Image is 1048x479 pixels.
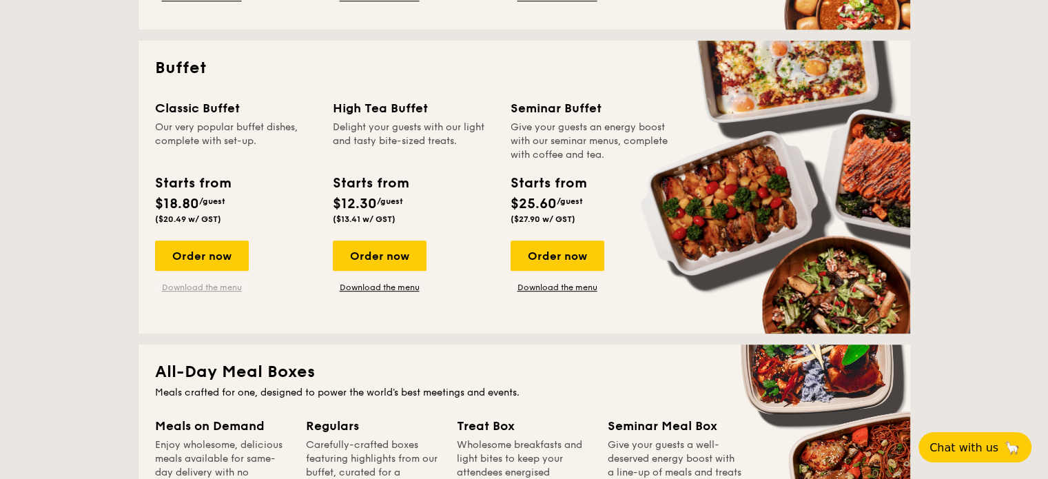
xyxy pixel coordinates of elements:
h2: Buffet [155,57,894,79]
div: Seminar Meal Box [608,416,742,436]
div: Classic Buffet [155,99,316,118]
span: $25.60 [511,196,557,212]
div: Order now [333,241,427,271]
span: /guest [199,196,225,206]
div: Our very popular buffet dishes, complete with set-up. [155,121,316,162]
span: ($27.90 w/ GST) [511,214,575,224]
span: /guest [377,196,403,206]
div: Meals on Demand [155,416,289,436]
div: Order now [155,241,249,271]
div: Order now [511,241,604,271]
span: $12.30 [333,196,377,212]
div: Starts from [511,173,586,194]
div: Meals crafted for one, designed to power the world's best meetings and events. [155,386,894,400]
div: Give your guests an energy boost with our seminar menus, complete with coffee and tea. [511,121,672,162]
span: /guest [557,196,583,206]
span: ($13.41 w/ GST) [333,214,395,224]
h2: All-Day Meal Boxes [155,361,894,383]
div: Treat Box [457,416,591,436]
div: Starts from [333,173,408,194]
span: $18.80 [155,196,199,212]
div: Delight your guests with our light and tasty bite-sized treats. [333,121,494,162]
div: High Tea Buffet [333,99,494,118]
a: Download the menu [511,282,604,293]
button: Chat with us🦙 [918,432,1031,462]
span: ($20.49 w/ GST) [155,214,221,224]
div: Starts from [155,173,230,194]
div: Seminar Buffet [511,99,672,118]
span: Chat with us [929,441,998,454]
a: Download the menu [333,282,427,293]
div: Regulars [306,416,440,436]
span: 🦙 [1004,440,1020,456]
a: Download the menu [155,282,249,293]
